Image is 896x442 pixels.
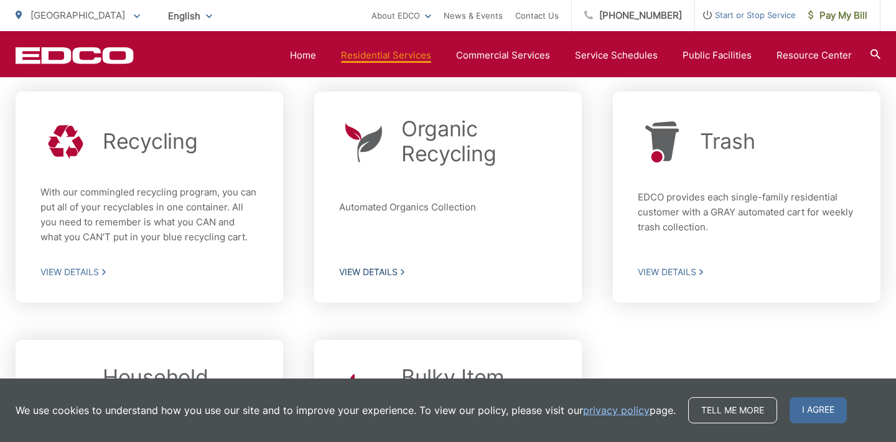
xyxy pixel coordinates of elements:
span: Pay My Bill [808,8,867,23]
span: View Details [339,266,557,278]
span: I agree [790,397,847,423]
a: News & Events [444,8,503,23]
h2: Bulky Item Pickup [401,365,557,415]
a: Commercial Services [456,48,550,63]
a: Tell me more [688,397,777,423]
span: [GEOGRAPHIC_DATA] [30,9,125,21]
a: Recycling With our commingled recycling program, you can put all of your recyclables in one conta... [16,92,283,303]
a: Trash EDCO provides each single-family residential customer with a GRAY automated cart for weekly... [613,92,880,303]
span: View Details [40,266,258,278]
a: Residential Services [341,48,431,63]
a: Organic Recycling Automated Organics Collection View Details [314,92,582,303]
a: Service Schedules [575,48,658,63]
span: View Details [638,266,856,278]
a: Contact Us [515,8,559,23]
a: Public Facilities [683,48,752,63]
a: privacy policy [583,403,650,418]
h2: Household Hazardous Waste [103,365,258,440]
span: English [159,5,222,27]
a: Home [290,48,316,63]
p: With our commingled recycling program, you can put all of your recyclables in one container. All ... [40,185,258,245]
a: Resource Center [777,48,852,63]
h2: Trash [700,129,755,154]
a: About EDCO [371,8,431,23]
p: We use cookies to understand how you use our site and to improve your experience. To view our pol... [16,403,676,418]
h2: Organic Recycling [401,116,557,166]
a: EDCD logo. Return to the homepage. [16,47,134,64]
p: EDCO provides each single-family residential customer with a GRAY automated cart for weekly trash... [638,190,856,240]
p: Automated Organics Collection [339,200,557,230]
h2: Recycling [103,129,197,154]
